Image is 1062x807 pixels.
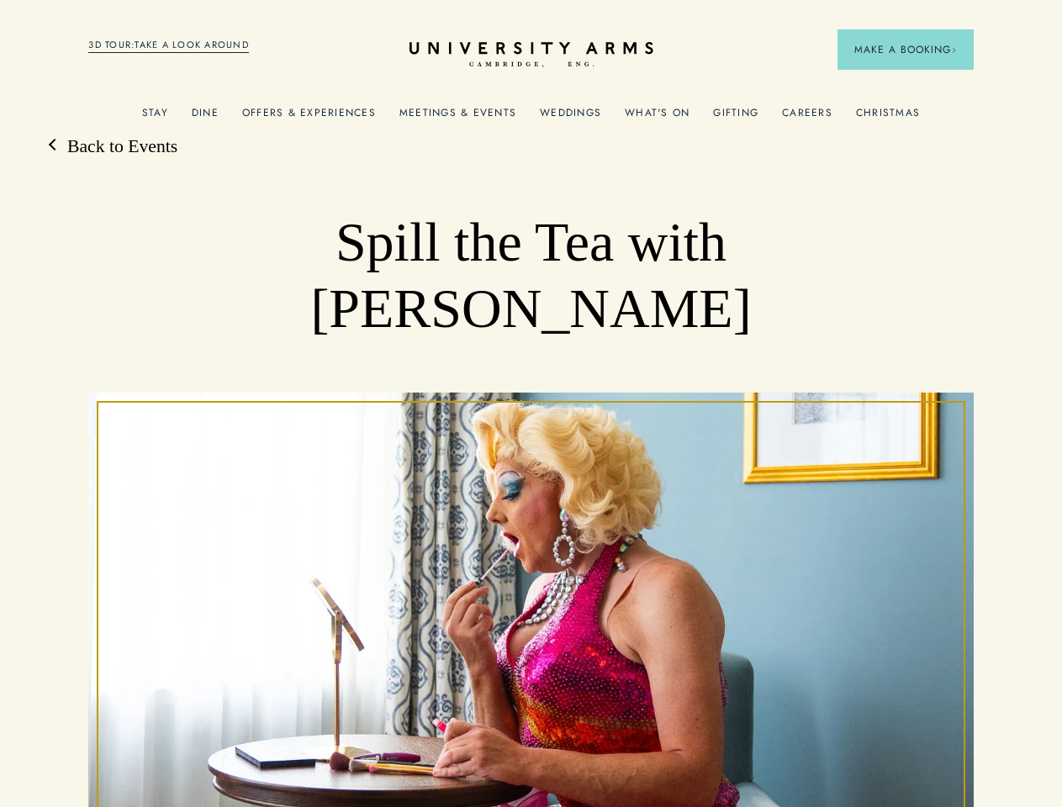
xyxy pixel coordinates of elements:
[782,107,832,129] a: Careers
[713,107,758,129] a: Gifting
[951,47,957,53] img: Arrow icon
[625,107,690,129] a: What's On
[837,29,974,70] button: Make a BookingArrow icon
[50,134,177,159] a: Back to Events
[88,38,249,53] a: 3D TOUR:TAKE A LOOK AROUND
[854,42,957,57] span: Make a Booking
[192,107,219,129] a: Dine
[409,42,653,68] a: Home
[142,107,168,129] a: Stay
[856,107,920,129] a: Christmas
[242,107,376,129] a: Offers & Experiences
[177,209,885,341] h1: Spill the Tea with [PERSON_NAME]
[399,107,516,129] a: Meetings & Events
[540,107,601,129] a: Weddings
